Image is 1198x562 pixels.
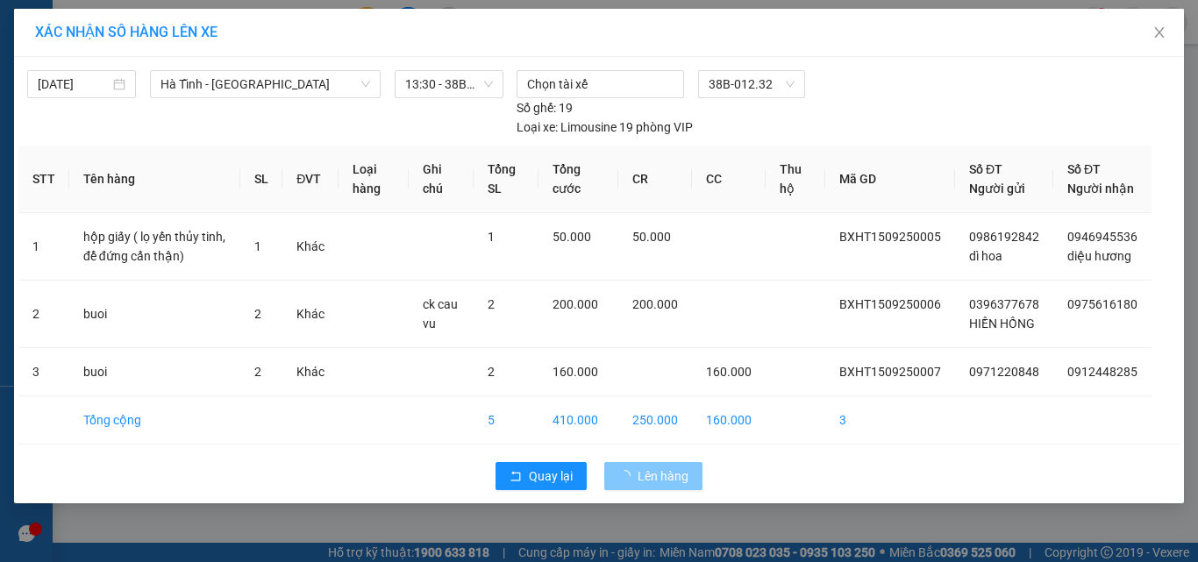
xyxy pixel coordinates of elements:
span: 0396377678 [969,297,1039,311]
td: 160.000 [692,396,766,445]
span: close [1152,25,1166,39]
span: BXHT1509250007 [839,365,941,379]
span: Quay lại [529,466,573,486]
th: STT [18,146,69,213]
span: diệu hương [1067,249,1131,263]
td: 1 [18,213,69,281]
span: Người nhận [1067,181,1134,196]
span: 200.000 [632,297,678,311]
button: rollbackQuay lại [496,462,587,490]
span: 0946945536 [1067,230,1137,244]
th: Tên hàng [69,146,240,213]
div: Limousine 19 phòng VIP [517,117,693,137]
span: dì hoa [969,249,1002,263]
td: Tổng cộng [69,396,240,445]
span: 0975616180 [1067,297,1137,311]
td: 3 [825,396,955,445]
div: 19 [517,98,573,117]
th: Thu hộ [766,146,824,213]
td: 410.000 [538,396,619,445]
td: Khác [282,213,339,281]
th: Tổng cước [538,146,619,213]
span: HIỀN HỒNG [969,317,1035,331]
span: 38B-012.32 [709,71,795,97]
span: BXHT1509250005 [839,230,941,244]
span: 2 [488,297,495,311]
td: buoi [69,281,240,348]
span: Số ĐT [1067,162,1101,176]
th: ĐVT [282,146,339,213]
td: hộp giấy ( lọ yến thủy tinh, để đứng cẩn thận) [69,213,240,281]
span: BXHT1509250006 [839,297,941,311]
th: CC [692,146,766,213]
button: Lên hàng [604,462,702,490]
span: 50.000 [632,230,671,244]
th: SL [240,146,282,213]
span: 2 [254,365,261,379]
span: 2 [488,365,495,379]
span: Người gửi [969,181,1025,196]
span: 200.000 [553,297,598,311]
th: Mã GD [825,146,955,213]
th: Tổng SL [474,146,538,213]
span: 160.000 [706,365,752,379]
td: 3 [18,348,69,396]
th: Loại hàng [339,146,409,213]
td: 2 [18,281,69,348]
input: 15/09/2025 [38,75,110,94]
span: rollback [510,470,522,484]
span: ck cau vu [423,297,458,331]
span: XÁC NHẬN SỐ HÀNG LÊN XE [35,24,217,40]
span: 13:30 - 38B-012.32 [405,71,493,97]
td: 5 [474,396,538,445]
th: Ghi chú [409,146,473,213]
span: 1 [254,239,261,253]
span: 0971220848 [969,365,1039,379]
span: Số ghế: [517,98,556,117]
span: 160.000 [553,365,598,379]
span: 2 [254,307,261,321]
td: buoi [69,348,240,396]
span: loading [618,470,638,482]
span: Số ĐT [969,162,1002,176]
span: 0986192842 [969,230,1039,244]
span: 50.000 [553,230,591,244]
button: Close [1135,9,1184,58]
span: Hà Tĩnh - Hà Nội [160,71,370,97]
span: 1 [488,230,495,244]
span: Lên hàng [638,466,688,486]
td: Khác [282,348,339,396]
td: 250.000 [618,396,692,445]
span: down [360,79,371,89]
td: Khác [282,281,339,348]
th: CR [618,146,692,213]
span: Loại xe: [517,117,558,137]
span: 0912448285 [1067,365,1137,379]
